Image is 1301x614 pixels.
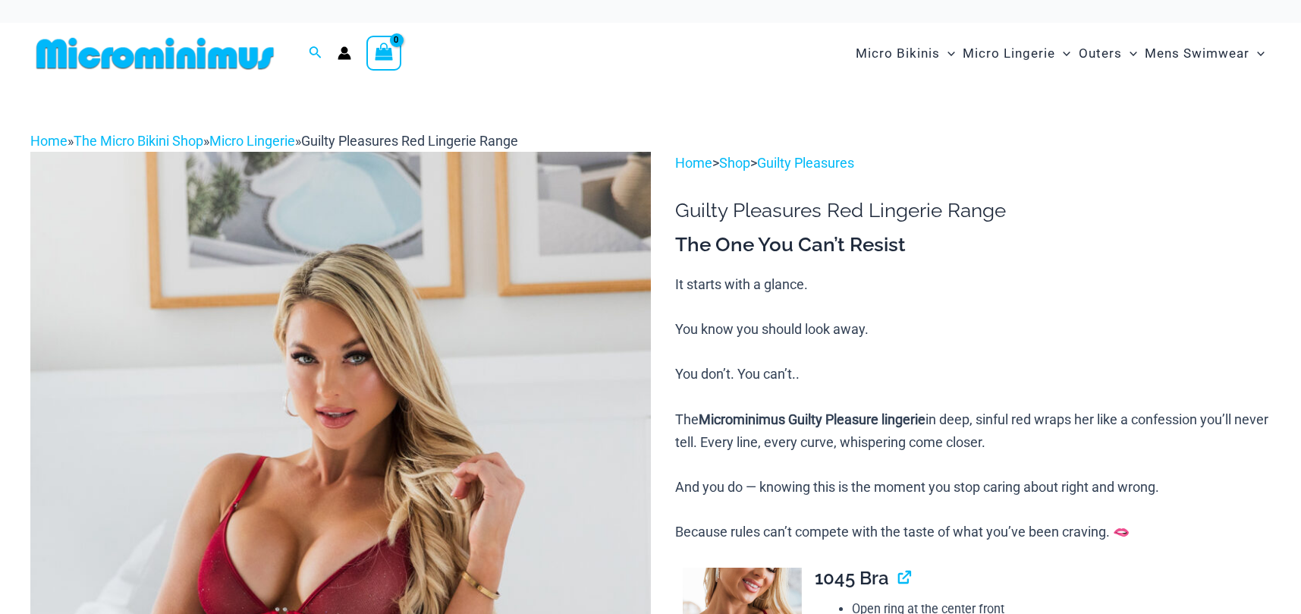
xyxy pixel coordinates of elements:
[675,152,1271,175] p: > >
[301,133,518,149] span: Guilty Pleasures Red Lingerie Range
[338,46,351,60] a: Account icon link
[1249,34,1265,73] span: Menu Toggle
[30,133,68,149] a: Home
[209,133,295,149] a: Micro Lingerie
[699,411,925,427] b: Microminimus Guilty Pleasure lingerie
[675,273,1271,543] p: It starts with a glance. You know you should look away. You don’t. You can’t.. The in deep, sinfu...
[959,30,1074,77] a: Micro LingerieMenu ToggleMenu Toggle
[366,36,401,71] a: View Shopping Cart, empty
[1079,34,1122,73] span: Outers
[719,155,750,171] a: Shop
[30,133,518,149] span: » » »
[963,34,1055,73] span: Micro Lingerie
[856,34,940,73] span: Micro Bikinis
[757,155,854,171] a: Guilty Pleasures
[850,28,1271,79] nav: Site Navigation
[74,133,203,149] a: The Micro Bikini Shop
[940,34,955,73] span: Menu Toggle
[815,567,889,589] span: 1045 Bra
[1055,34,1070,73] span: Menu Toggle
[30,36,280,71] img: MM SHOP LOGO FLAT
[309,44,322,63] a: Search icon link
[1075,30,1141,77] a: OutersMenu ToggleMenu Toggle
[675,199,1271,222] h1: Guilty Pleasures Red Lingerie Range
[1141,30,1268,77] a: Mens SwimwearMenu ToggleMenu Toggle
[675,155,712,171] a: Home
[675,232,1271,258] h3: The One You Can’t Resist
[852,30,959,77] a: Micro BikinisMenu ToggleMenu Toggle
[1122,34,1137,73] span: Menu Toggle
[1145,34,1249,73] span: Mens Swimwear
